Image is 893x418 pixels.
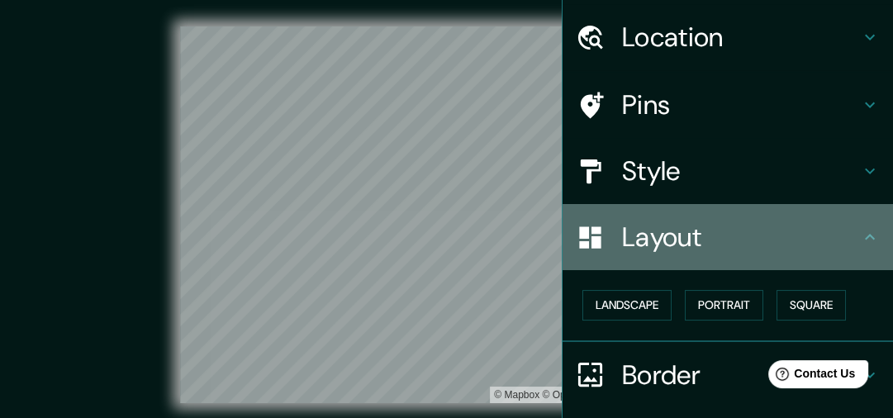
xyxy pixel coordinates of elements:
[685,290,763,321] button: Portrait
[622,221,860,254] h4: Layout
[746,354,875,400] iframe: Help widget launcher
[563,72,893,138] div: Pins
[180,26,713,403] canvas: Map
[622,21,860,54] h4: Location
[542,389,622,401] a: OpenStreetMap
[622,154,860,188] h4: Style
[777,290,846,321] button: Square
[563,4,893,70] div: Location
[622,88,860,121] h4: Pins
[563,138,893,204] div: Style
[494,389,539,401] a: Mapbox
[622,359,860,392] h4: Border
[563,204,893,270] div: Layout
[563,342,893,408] div: Border
[582,290,672,321] button: Landscape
